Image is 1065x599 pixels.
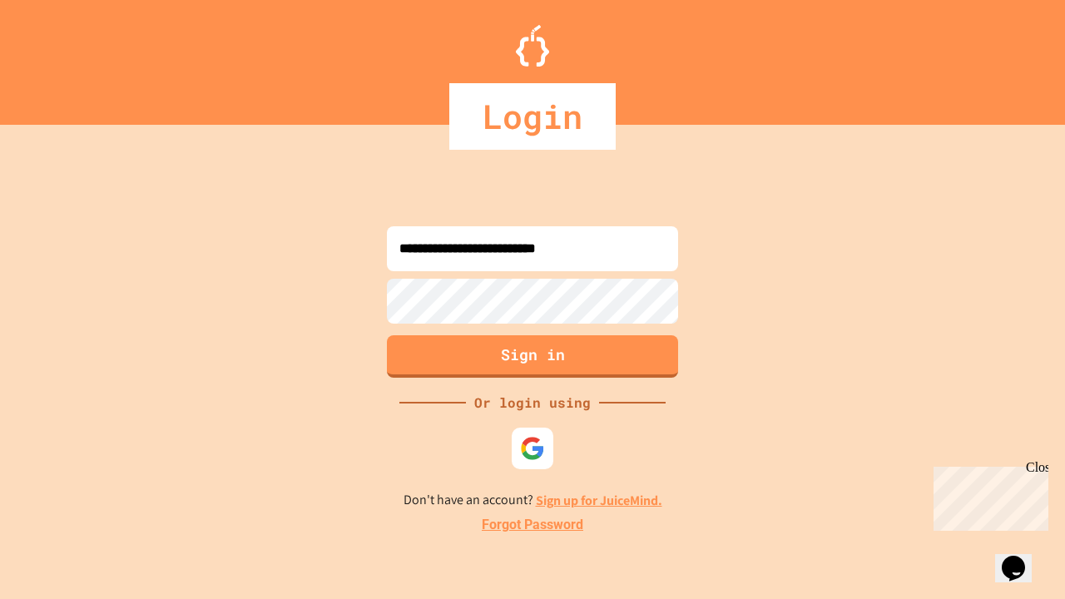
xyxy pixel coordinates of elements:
[466,393,599,413] div: Or login using
[7,7,115,106] div: Chat with us now!Close
[536,492,662,509] a: Sign up for JuiceMind.
[449,83,616,150] div: Login
[516,25,549,67] img: Logo.svg
[482,515,583,535] a: Forgot Password
[387,335,678,378] button: Sign in
[927,460,1048,531] iframe: chat widget
[404,490,662,511] p: Don't have an account?
[995,532,1048,582] iframe: chat widget
[520,436,545,461] img: google-icon.svg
